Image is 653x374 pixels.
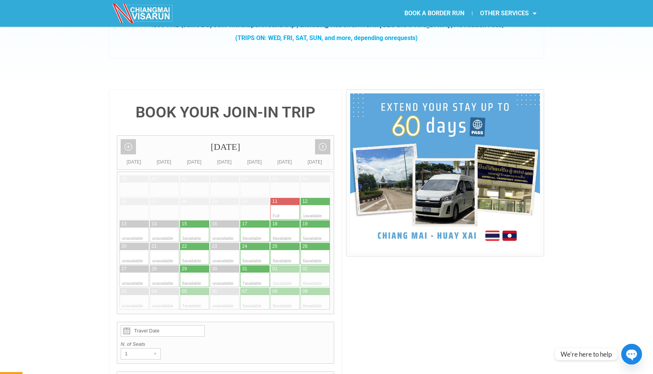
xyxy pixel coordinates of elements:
[272,243,277,250] div: 25
[152,243,157,250] div: 21
[302,243,307,250] div: 26
[272,266,277,272] div: 01
[121,288,126,295] div: 03
[302,288,307,295] div: 09
[212,288,217,295] div: 06
[239,158,270,166] div: [DATE]
[182,221,187,227] div: 15
[302,266,307,272] div: 02
[121,198,126,205] div: 06
[302,176,307,182] div: 05
[121,348,146,359] div: 1
[209,158,239,166] div: [DATE]
[117,136,334,158] div: [DATE]
[272,288,277,295] div: 08
[152,198,157,205] div: 07
[152,221,157,227] div: 14
[302,221,307,227] div: 19
[272,221,277,227] div: 18
[121,221,126,227] div: 13
[152,288,157,295] div: 04
[242,243,247,250] div: 24
[212,221,217,227] div: 16
[242,288,247,295] div: 07
[182,176,187,182] div: 01
[119,158,149,166] div: [DATE]
[300,158,330,166] div: [DATE]
[152,266,157,272] div: 28
[272,176,277,182] div: 04
[212,266,217,272] div: 30
[235,34,418,42] strong: (TRIPS ON: WED, FRI, SAT, SUN, and more, depending on
[270,158,300,166] div: [DATE]
[121,340,330,348] label: N. of Seats
[326,5,544,22] nav: Menu
[302,198,307,205] div: 12
[182,288,187,295] div: 05
[179,158,209,166] div: [DATE]
[212,243,217,250] div: 23
[242,198,247,205] div: 10
[272,198,277,205] div: 11
[117,105,334,120] h4: BOOK YOUR JOIN-IN TRIP
[242,221,247,227] div: 17
[152,176,157,182] div: 30
[183,20,235,29] strong: Same Day Join-In
[121,243,126,250] div: 20
[242,176,247,182] div: 03
[121,266,126,272] div: 27
[121,176,126,182] div: 29
[212,198,217,205] div: 09
[182,266,187,272] div: 29
[182,243,187,250] div: 22
[242,266,247,272] div: 31
[182,198,187,205] div: 08
[149,158,179,166] div: [DATE]
[212,176,217,182] div: 02
[472,5,544,22] a: OTHER SERVICES
[391,34,418,42] span: requests)
[397,5,472,22] a: BOOK A BORDER RUN
[150,348,160,359] div: ▾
